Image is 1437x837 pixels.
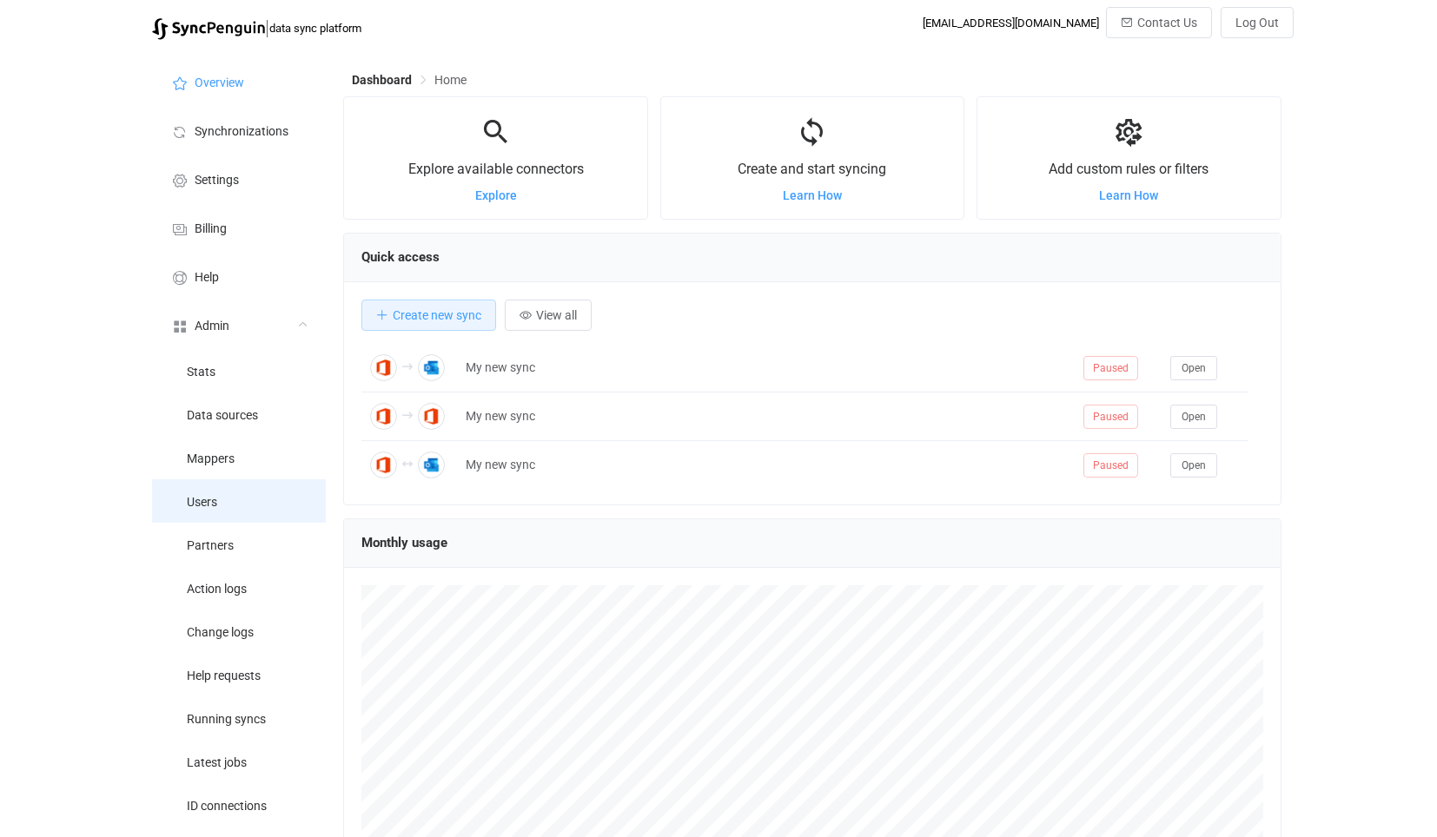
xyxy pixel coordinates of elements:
button: View all [505,300,592,331]
span: Open [1182,362,1206,374]
span: Admin [195,320,229,333]
a: Settings [152,155,326,203]
a: Overview [152,57,326,106]
span: Users [187,496,217,510]
span: Billing [195,222,227,236]
span: Mappers [187,452,235,466]
a: Running syncs [152,696,326,740]
span: Data sources [187,409,258,423]
div: Breadcrumb [352,74,467,86]
div: [EMAIL_ADDRESS][DOMAIN_NAME] [923,16,1099,30]
span: Action logs [187,583,247,596]
a: Explore [475,188,517,202]
span: Open [1182,459,1206,471]
img: syncpenguin.svg [152,18,265,40]
span: | [265,16,269,40]
a: Learn How [1099,188,1158,202]
span: Help requests [187,669,261,683]
div: My new sync [457,358,1075,378]
a: Open [1170,458,1217,471]
button: Open [1170,453,1217,478]
a: Help [152,252,326,300]
img: Outlook Contacts [418,354,445,381]
a: Synchronizations [152,106,326,155]
a: Action logs [152,566,326,610]
img: Outlook Contacts [418,451,445,478]
span: Partners [187,539,234,553]
img: Office 365 GAL Contacts [370,451,397,478]
span: Latest jobs [187,756,247,770]
button: Open [1170,356,1217,380]
img: Office 365 GAL Contacts [370,354,397,381]
span: Paused [1083,356,1138,380]
a: |data sync platform [152,16,361,40]
img: Office 365 Contacts [418,403,445,430]
span: Explore available connectors [408,161,584,177]
span: ID connections [187,800,267,814]
span: Quick access [361,249,440,265]
a: Open [1170,409,1217,423]
a: ID connections [152,783,326,827]
span: Change logs [187,626,254,640]
a: Stats [152,349,326,392]
span: Dashboard [352,73,412,87]
div: My new sync [457,406,1075,426]
span: View all [536,308,577,322]
a: Billing [152,203,326,252]
div: My new sync [457,455,1075,475]
span: Running syncs [187,713,266,727]
a: Change logs [152,610,326,653]
a: Learn How [783,188,842,202]
a: Help requests [152,653,326,696]
span: Overview [195,76,244,90]
a: Open [1170,360,1217,374]
span: Paused [1083,453,1138,478]
span: Add custom rules or filters [1049,161,1209,177]
a: Data sources [152,392,326,436]
span: Home [434,73,467,87]
span: data sync platform [269,22,361,35]
span: Paused [1083,405,1138,429]
a: Latest jobs [152,740,326,783]
span: Open [1182,411,1206,423]
span: Monthly usage [361,535,447,550]
span: Help [195,271,219,285]
span: Synchronizations [195,125,288,139]
button: Log Out [1221,7,1294,38]
a: Users [152,479,326,523]
span: Contact Us [1137,16,1197,30]
button: Contact Us [1106,7,1212,38]
span: Stats [187,366,215,379]
span: Create and start syncing [738,161,887,177]
a: Mappers [152,436,326,479]
span: Settings [195,174,239,188]
img: Office 365 GAL Contacts [370,403,397,430]
span: Log Out [1235,16,1279,30]
button: Open [1170,405,1217,429]
span: Create new sync [393,308,481,322]
a: Partners [152,523,326,566]
button: Create new sync [361,300,496,331]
